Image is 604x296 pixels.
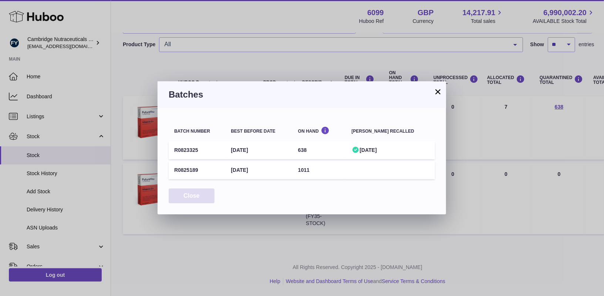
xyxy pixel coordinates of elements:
h3: Batches [169,89,435,101]
td: R0823325 [169,141,225,159]
div: On Hand [298,126,341,133]
div: [PERSON_NAME] recalled [352,129,429,134]
button: × [433,87,442,96]
div: Best before date [231,129,287,134]
div: Batch number [174,129,220,134]
div: [DATE] [352,147,429,154]
td: R0825189 [169,161,225,179]
button: Close [169,188,215,204]
td: 1011 [293,161,346,179]
td: [DATE] [225,161,292,179]
td: [DATE] [225,141,292,159]
td: 638 [293,141,346,159]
